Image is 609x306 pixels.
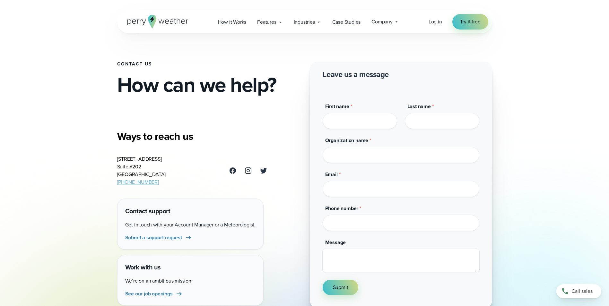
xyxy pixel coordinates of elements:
[407,103,431,110] span: Last name
[325,103,349,110] span: First name
[429,18,442,25] span: Log in
[294,18,315,26] span: Industries
[371,18,393,26] span: Company
[125,221,256,229] p: Get in touch with your Account Manager or a Meteorologist.
[452,14,488,30] a: Try it free
[556,284,601,298] a: Call sales
[125,207,256,216] h4: Contact support
[571,287,593,295] span: Call sales
[117,62,300,67] h1: Contact Us
[323,280,359,295] button: Submit
[125,234,192,242] a: Submit a support request
[213,15,252,29] a: How it Works
[257,18,276,26] span: Features
[125,234,182,242] span: Submit a support request
[125,290,173,298] span: See our job openings
[125,263,256,272] h4: Work with us
[218,18,247,26] span: How it Works
[117,74,300,95] h2: How can we help?
[460,18,481,26] span: Try it free
[125,290,183,298] a: See our job openings
[323,69,389,80] h2: Leave us a message
[429,18,442,26] a: Log in
[125,277,256,285] p: We’re on an ambitious mission.
[325,239,346,246] span: Message
[325,171,338,178] span: Email
[327,15,366,29] a: Case Studies
[117,155,166,186] address: [STREET_ADDRESS] Suite #202 [GEOGRAPHIC_DATA]
[325,205,359,212] span: Phone number
[325,137,369,144] span: Organization name
[332,18,361,26] span: Case Studies
[117,178,159,186] a: [PHONE_NUMBER]
[333,284,348,291] span: Submit
[117,130,267,143] h3: Ways to reach us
